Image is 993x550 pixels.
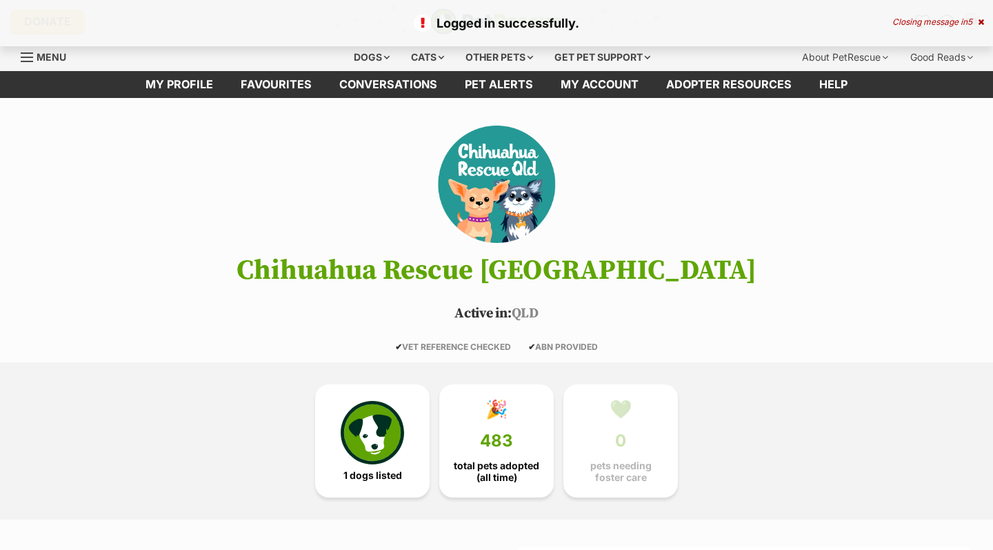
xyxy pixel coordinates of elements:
[485,399,508,420] div: 🎉
[652,71,805,98] a: Adopter resources
[37,51,66,63] span: Menu
[456,43,543,71] div: Other pets
[545,43,660,71] div: Get pet support
[401,43,454,71] div: Cats
[805,71,861,98] a: Help
[610,399,632,420] div: 💚
[21,43,76,68] a: Menu
[132,71,227,98] a: My profile
[528,342,535,352] icon: ✔
[395,342,402,352] icon: ✔
[454,305,511,322] span: Active in:
[344,43,399,71] div: Dogs
[480,431,513,451] span: 483
[341,401,404,464] img: petrescue-icon-eee76f85a60ef55c4a1927667547b313a7c0e82042636edf73dce9c88f694885.svg
[315,384,430,498] a: 1 dogs listed
[451,71,547,98] a: Pet alerts
[615,431,626,451] span: 0
[575,460,666,482] span: pets needing foster care
[439,384,554,498] a: 🎉 483 total pets adopted (all time)
[325,71,451,98] a: conversations
[395,342,511,352] span: VET REFERENCE CHECKED
[227,71,325,98] a: Favourites
[792,43,898,71] div: About PetRescue
[418,126,575,243] img: Chihuahua Rescue Queensland
[528,342,598,352] span: ABN PROVIDED
[901,43,983,71] div: Good Reads
[451,460,542,482] span: total pets adopted (all time)
[547,71,652,98] a: My account
[563,384,678,498] a: 💚 0 pets needing foster care
[343,470,402,481] span: 1 dogs listed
